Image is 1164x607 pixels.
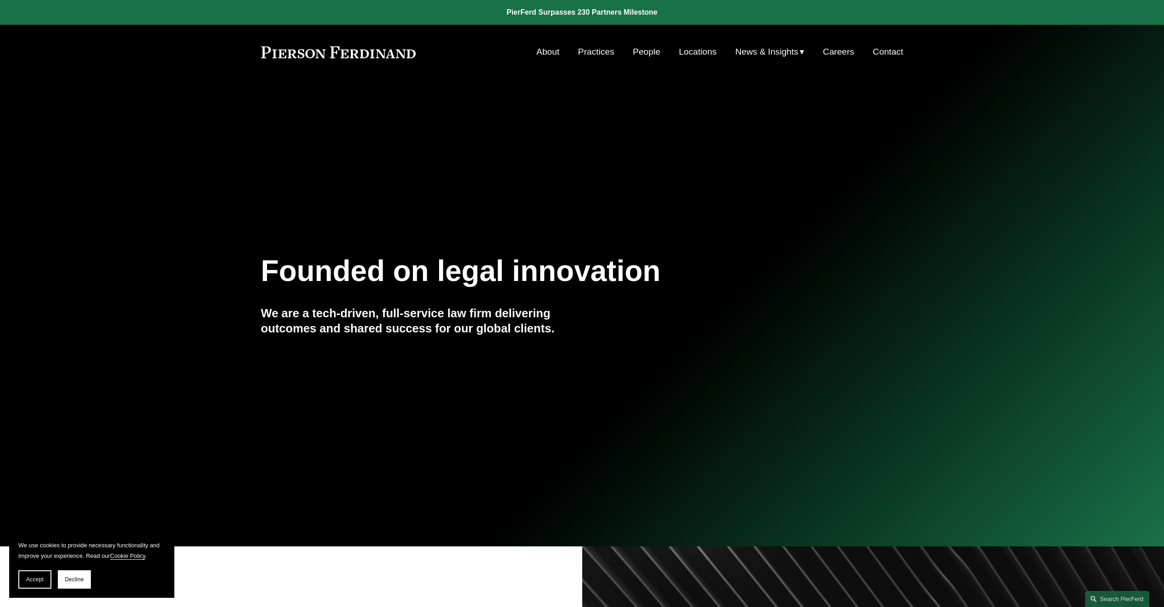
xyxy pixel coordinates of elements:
[633,43,660,61] a: People
[536,43,559,61] a: About
[873,43,903,61] a: Contact
[735,44,798,60] span: News & Insights
[18,540,165,561] p: We use cookies to provide necessary functionality and improve your experience. Read our .
[1085,591,1149,607] a: Search this site
[735,43,804,61] a: folder dropdown
[26,576,44,583] span: Accept
[679,43,717,61] a: Locations
[18,570,51,589] button: Accept
[9,531,174,598] section: Cookie banner
[58,570,91,589] button: Decline
[823,43,854,61] a: Careers
[578,43,614,61] a: Practices
[261,306,582,336] h4: We are a tech-driven, full-service law firm delivering outcomes and shared success for our global...
[261,254,796,288] h1: Founded on legal innovation
[110,552,145,559] a: Cookie Policy
[65,576,84,583] span: Decline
